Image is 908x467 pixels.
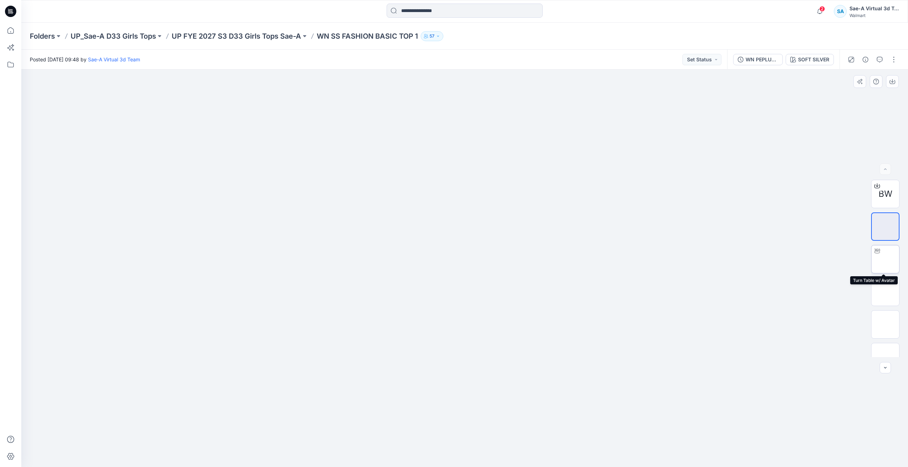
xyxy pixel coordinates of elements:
p: WN SS FASHION BASIC TOP 1 [317,31,418,41]
button: 57 [421,31,443,41]
p: 57 [430,32,434,40]
a: UP FYE 2027 S3 D33 Girls Tops Sae-A [172,31,301,41]
a: Sae-A Virtual 3d Team [88,56,140,62]
div: Sae-A Virtual 3d Team [849,4,899,13]
span: Posted [DATE] 09:48 by [30,56,140,63]
button: SOFT SILVER [786,54,834,65]
span: 2 [819,6,825,12]
a: UP_Sae-A D33 Girls Tops [71,31,156,41]
div: WN PEPLUM TOP_ADM_SAEA_090125 [746,56,778,63]
div: SA [834,5,847,18]
button: Details [860,54,871,65]
div: Walmart [849,13,899,18]
button: WN PEPLUM TOP_ADM_SAEA_090125 [733,54,783,65]
a: Folders [30,31,55,41]
span: BW [879,188,892,200]
div: SOFT SILVER [798,56,829,63]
